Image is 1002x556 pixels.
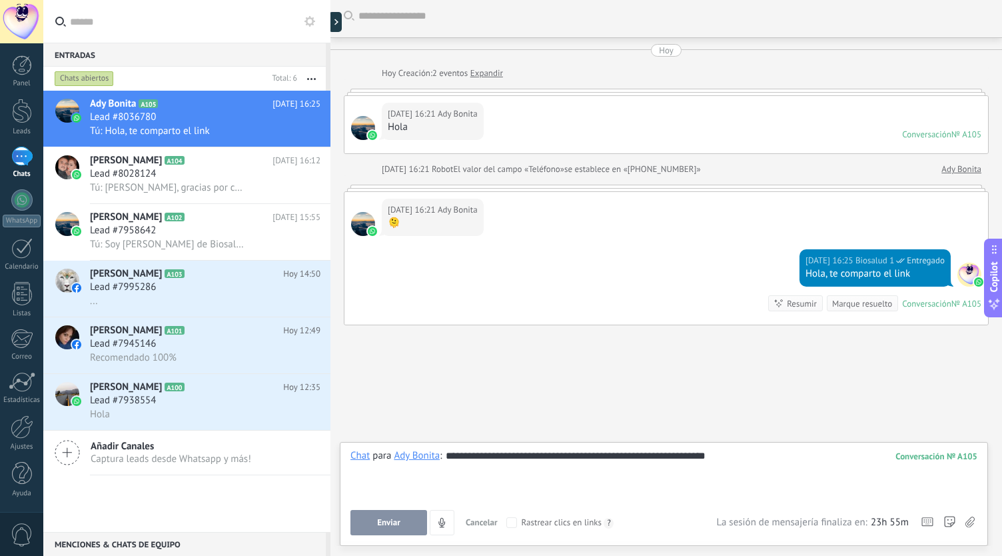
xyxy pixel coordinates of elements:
[659,44,674,57] div: Hoy
[382,67,503,80] div: Creación:
[90,111,156,124] span: Lead #8036780
[91,453,251,465] span: Captura leads desde Whatsapp y más!
[283,324,320,337] span: Hoy 12:49
[350,510,427,535] button: Enviar
[388,203,438,217] div: [DATE] 16:21
[564,163,701,176] span: se establece en «[PHONE_NUMBER]»
[90,167,156,181] span: Lead #8028124
[297,67,326,91] button: Más
[43,317,330,373] a: avataricon[PERSON_NAME]A101Hoy 12:49Lead #7945146Recomendado 100%
[382,67,398,80] div: Hoy
[372,449,391,463] span: para
[90,181,247,194] span: Tú: [PERSON_NAME], gracias por comunicarte a [PERSON_NAME], te atiende [PERSON_NAME], por favor i...
[388,107,438,121] div: [DATE] 16:21
[90,408,110,421] span: Hola
[90,295,98,307] span: ...
[987,262,1001,293] span: Copilot
[3,396,41,405] div: Estadísticas
[72,397,81,406] img: icon
[957,263,981,287] span: Biosalud 1
[432,67,468,80] span: 2 eventos
[388,217,478,230] div: 🫠
[90,324,162,337] span: [PERSON_NAME]
[805,254,855,267] div: [DATE] 16:25
[351,212,375,236] span: Ady Bonita
[3,215,41,227] div: WhatsApp
[43,43,326,67] div: Entradas
[72,227,81,236] img: icon
[3,443,41,451] div: Ajustes
[272,154,320,167] span: [DATE] 16:12
[974,277,983,287] img: waba.svg
[139,99,158,108] span: A105
[716,516,867,529] span: La sesión de mensajería finaliza en:
[951,298,981,309] div: № A105
[90,238,247,251] span: Tú: Soy [PERSON_NAME] de Biosalud Terapias Alternativas. Cómo puedo ayudarte?
[382,163,432,176] div: [DATE] 16:21
[522,518,602,527] div: Rastrear clics en links
[165,326,184,335] span: A101
[43,204,330,260] a: avataricon[PERSON_NAME]A102[DATE] 15:55Lead #7958642Tú: Soy [PERSON_NAME] de Biosalud Terapias Al...
[470,67,503,80] a: Expandir
[43,147,330,203] a: avataricon[PERSON_NAME]A104[DATE] 16:12Lead #8028124Tú: [PERSON_NAME], gracias por comunicarte a ...
[283,267,320,281] span: Hoy 14:50
[377,518,400,527] span: Enviar
[55,71,114,87] div: Chats abiertos
[3,170,41,179] div: Chats
[895,451,977,462] div: 105
[394,449,440,461] div: Ady Bonita
[91,440,251,453] span: Añadir Canales
[90,267,162,281] span: [PERSON_NAME]
[72,170,81,179] img: icon
[855,254,894,267] span: Biosalud 1 (Oficina de Venta)
[72,113,81,123] img: icon
[351,116,375,140] span: Ady Bonita
[90,211,162,224] span: [PERSON_NAME]
[43,261,330,317] a: avataricon[PERSON_NAME]A103Hoy 14:50Lead #7995286...
[3,353,41,361] div: Correo
[453,163,564,176] span: El valor del campo «Teléfono»
[43,532,326,556] div: Menciones & Chats de equipo
[90,381,162,394] span: [PERSON_NAME]
[165,213,184,221] span: A102
[90,125,210,137] span: Tú: Hola, te comparto el link
[3,79,41,88] div: Panel
[267,72,297,85] div: Total: 6
[466,517,498,528] span: Cancelar
[90,154,162,167] span: [PERSON_NAME]
[3,263,41,271] div: Calendario
[43,374,330,430] a: avataricon[PERSON_NAME]A100Hoy 12:35Lead #7938554Hola
[165,383,184,391] span: A100
[72,283,81,293] img: icon
[951,129,981,140] div: № A105
[3,309,41,318] div: Listas
[388,121,478,134] div: Hola
[90,97,136,111] span: Ady Bonita
[460,510,503,535] button: Cancelar
[43,91,330,147] a: avatariconAdy BonitaA105[DATE] 16:25Lead #8036780Tú: Hola, te comparto el link
[272,211,320,224] span: [DATE] 15:55
[941,163,981,176] a: Ady Bonita
[90,281,156,294] span: Lead #7995286
[328,12,342,32] div: Mostrar
[3,489,41,498] div: Ayuda
[871,516,909,529] span: 23h 55m
[283,381,320,394] span: Hoy 12:35
[165,269,184,278] span: A103
[3,127,41,136] div: Leads
[832,297,892,310] div: Marque resuelto
[165,156,184,165] span: A104
[438,107,478,121] span: Ady Bonita
[716,516,909,529] div: La sesión de mensajería finaliza en
[440,449,442,463] span: :
[902,298,951,309] div: Conversación
[90,224,156,237] span: Lead #7958642
[368,227,377,236] img: waba.svg
[787,297,817,310] div: Resumir
[368,131,377,140] img: waba.svg
[902,129,951,140] div: Conversación
[90,337,156,351] span: Lead #7945146
[805,267,945,281] div: Hola, te comparto el link
[432,163,453,175] span: Robot
[604,518,614,529] div: ?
